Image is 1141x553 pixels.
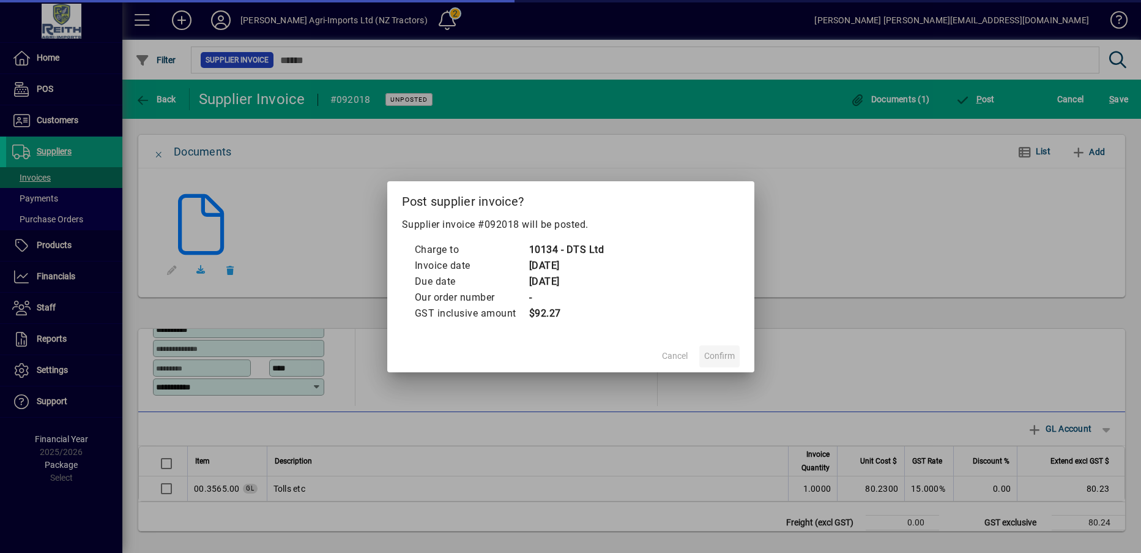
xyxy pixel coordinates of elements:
td: $92.27 [529,306,604,322]
td: Invoice date [414,258,529,274]
p: Supplier invoice #092018 will be posted. [402,217,740,232]
td: Charge to [414,242,529,258]
td: Due date [414,274,529,290]
h2: Post supplier invoice? [387,181,754,217]
td: - [529,290,604,306]
td: 10134 - DTS Ltd [529,242,604,258]
td: GST inclusive amount [414,306,529,322]
td: [DATE] [529,274,604,290]
td: Our order number [414,290,529,306]
td: [DATE] [529,258,604,274]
